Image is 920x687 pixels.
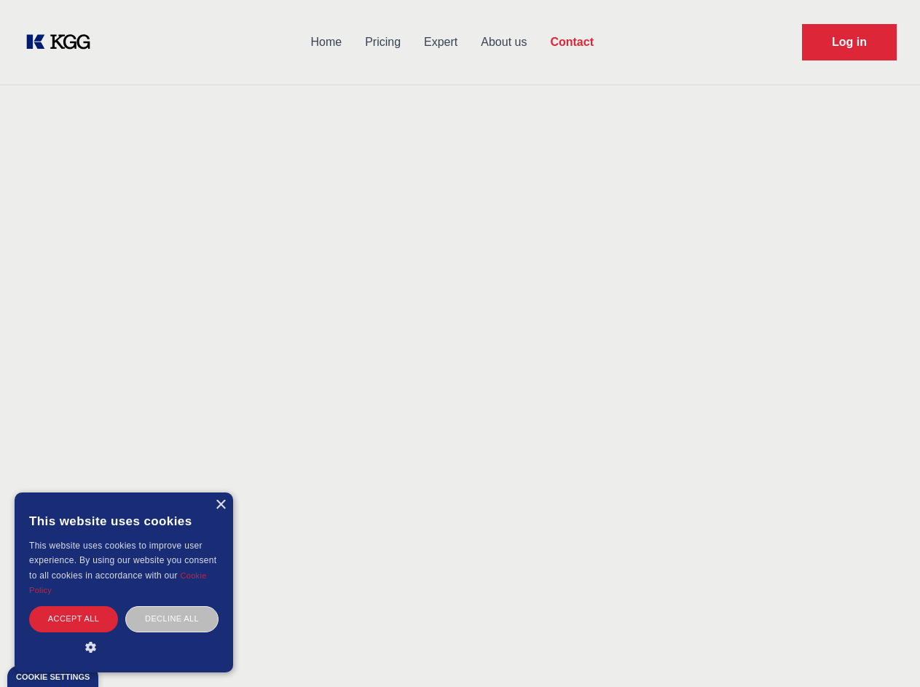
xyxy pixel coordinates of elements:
a: Contact [538,23,605,61]
a: Request Demo [802,24,897,60]
div: Accept all [29,606,118,632]
a: Expert [412,23,469,61]
iframe: Chat Widget [847,617,920,687]
div: Cookie settings [16,673,90,681]
div: Close [215,500,226,511]
a: About us [469,23,538,61]
a: KOL Knowledge Platform: Talk to Key External Experts (KEE) [23,31,102,54]
a: Pricing [353,23,412,61]
a: Home [299,23,353,61]
div: Decline all [125,606,219,632]
div: This website uses cookies [29,503,219,538]
a: Cookie Policy [29,571,207,594]
span: This website uses cookies to improve user experience. By using our website you consent to all coo... [29,541,216,581]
